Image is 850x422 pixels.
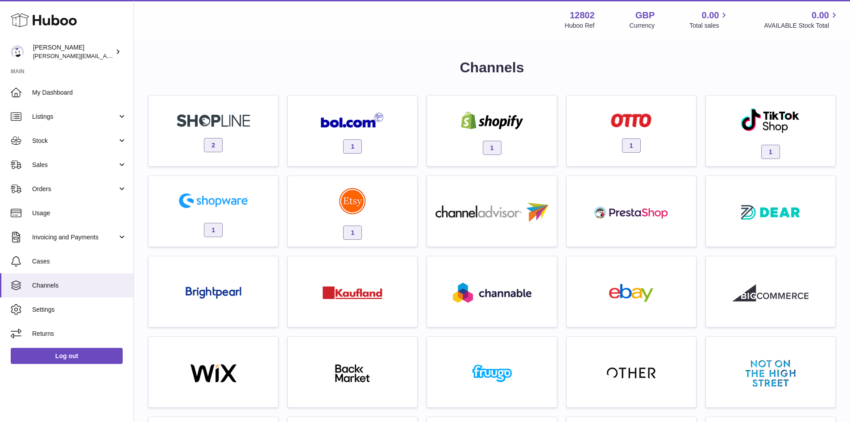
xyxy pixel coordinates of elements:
span: 1 [204,223,223,237]
span: 1 [761,145,780,159]
span: 0.00 [702,9,719,21]
img: roseta-dear [738,202,803,222]
span: Listings [32,113,117,121]
img: ebay [593,284,669,302]
img: notonthehighstreet [746,360,796,387]
img: roseta-channable [453,283,531,303]
img: roseta-kaufland [323,286,382,299]
a: shopify 1 [431,100,552,162]
a: roseta-dear [710,180,831,242]
span: Settings [32,305,127,314]
a: roseta-channel-advisor [431,180,552,242]
a: roseta-shopline 2 [153,100,274,162]
a: backmarket [292,341,413,403]
img: fruugo [454,364,530,382]
a: wix [153,341,274,403]
a: fruugo [431,341,552,403]
span: Invoicing and Payments [32,233,117,242]
a: roseta-bol 1 [292,100,413,162]
span: My Dashboard [32,88,127,97]
img: roseta-shopline [177,114,250,127]
span: Usage [32,209,127,217]
a: 0.00 AVAILABLE Stock Total [764,9,839,30]
a: roseta-otto 1 [571,100,692,162]
a: roseta-prestashop [571,180,692,242]
span: Channels [32,281,127,290]
span: 1 [483,141,502,155]
span: 1 [343,139,362,154]
span: AVAILABLE Stock Total [764,21,839,30]
span: 0.00 [812,9,829,21]
span: Total sales [689,21,729,30]
h1: Channels [148,58,836,77]
img: wix [175,364,251,382]
img: roseta-bigcommerce [733,284,809,302]
img: shopify [454,112,530,130]
img: roseta-etsy [339,188,366,214]
img: jason.devine@huboo.com [11,45,24,58]
a: roseta-channable [431,261,552,322]
a: notonthehighstreet [710,341,831,403]
span: [PERSON_NAME][EMAIL_ADDRESS][PERSON_NAME][DOMAIN_NAME] [33,52,227,59]
div: Huboo Ref [565,21,595,30]
span: Returns [32,330,127,338]
strong: GBP [635,9,655,21]
strong: 12802 [570,9,595,21]
div: Currency [630,21,655,30]
img: roseta-shopware [175,190,251,212]
img: roseta-tiktokshop [740,108,800,134]
a: roseta-shopware 1 [153,180,274,242]
a: Log out [11,348,123,364]
a: roseta-bigcommerce [710,261,831,322]
span: Cases [32,257,127,266]
span: Sales [32,161,117,169]
a: roseta-tiktokshop 1 [710,100,831,162]
img: roseta-channel-advisor [435,203,548,222]
img: backmarket [315,364,390,382]
a: roseta-brightpearl [153,261,274,322]
div: [PERSON_NAME] [33,43,113,60]
img: roseta-bol [321,113,384,128]
a: 0.00 Total sales [689,9,729,30]
a: roseta-etsy 1 [292,180,413,242]
span: 1 [343,226,362,240]
span: 2 [204,138,223,152]
img: roseta-brightpearl [186,287,241,299]
span: 1 [622,138,641,153]
a: roseta-kaufland [292,261,413,322]
img: roseta-otto [611,113,651,127]
img: roseta-prestashop [593,204,669,221]
span: Orders [32,185,117,193]
img: other [607,367,656,380]
a: ebay [571,261,692,322]
span: Stock [32,137,117,145]
a: other [571,341,692,403]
